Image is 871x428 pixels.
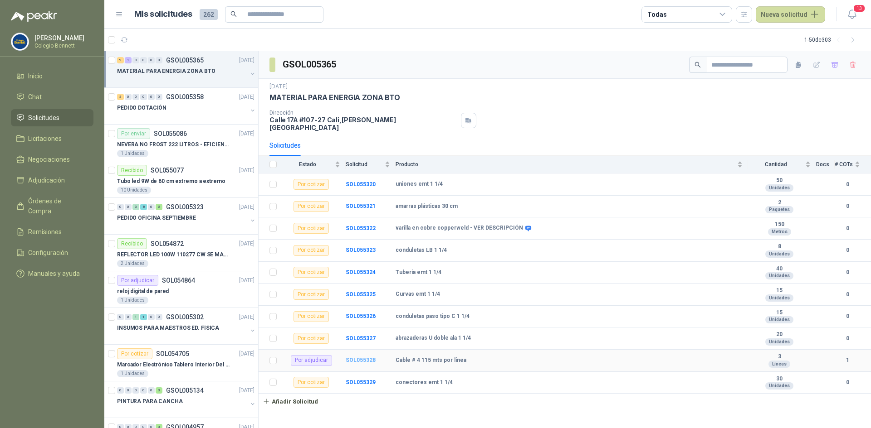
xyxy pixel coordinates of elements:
div: Unidades [765,250,793,258]
div: Por cotizar [294,311,329,322]
div: Unidades [765,272,793,279]
div: 8 [140,204,147,210]
a: 0 0 1 1 0 0 GSOL005302[DATE] INSUMOS PARA MAESTROS ED. FÍSICA [117,312,256,341]
a: SOL055321 [346,203,376,209]
p: REFLECTOR LED 100W 110277 CW SE MARCA: PILA BY PHILIPS [117,250,230,259]
b: conectores emt 1 1/4 [396,379,453,386]
p: GSOL005302 [166,314,204,320]
b: 1 [835,356,860,365]
p: [DATE] [239,386,254,395]
b: 150 [748,221,811,228]
th: Solicitud [346,156,396,173]
div: Todas [647,10,666,19]
div: Paquetes [765,206,793,213]
span: Negociaciones [28,154,70,164]
div: Por cotizar [294,289,329,300]
p: Marcador Electrónico Tablero Interior Del Día Del Juego Para Luchar, El Baloncesto O El Voleibol [117,361,230,369]
b: 8 [748,243,811,250]
a: 9 1 0 0 0 0 GSOL005365[DATE] MATERIAL PARA ENERGIA ZONA BTO [117,55,256,84]
th: Producto [396,156,748,173]
p: [DATE] [239,350,254,358]
p: SOL054864 [162,277,195,284]
b: Cable # 4 115 mts por línea [396,357,466,364]
span: Producto [396,161,735,168]
p: NEVERA NO FROST 222 LITROS - EFICIENCIA ENERGETICA A [117,140,230,149]
span: Configuración [28,248,68,258]
span: Solicitud [346,161,383,168]
p: [DATE] [239,93,254,101]
p: SOL054705 [156,351,189,357]
b: abrazaderas U doble ala 1 1/4 [396,335,471,342]
p: GSOL005365 [166,57,204,63]
b: Curvas emt 1 1/4 [396,291,440,298]
p: [DATE] [239,313,254,322]
div: 0 [148,204,155,210]
div: Por cotizar [117,348,152,359]
b: SOL055323 [346,247,376,253]
div: 0 [125,94,132,100]
p: Dirección [269,110,457,116]
div: Por cotizar [294,333,329,344]
span: Chat [28,92,42,102]
a: Remisiones [11,223,93,240]
p: SOL055086 [154,130,187,137]
div: 0 [156,314,162,320]
b: conduletas LB 1 1/4 [396,247,447,254]
div: 1 Unidades [117,370,148,377]
th: # COTs [835,156,871,173]
p: [DATE] [239,130,254,138]
img: Logo peakr [11,11,57,22]
b: SOL055320 [346,181,376,188]
p: [PERSON_NAME] [34,35,91,41]
span: 262 [200,9,218,20]
b: varilla en cobre copperweld - VER DESCRIPCIÓN [396,225,523,232]
div: Por cotizar [294,179,329,190]
p: MATERIAL PARA ENERGIA ZONA BTO [117,67,215,76]
a: SOL055326 [346,313,376,319]
a: SOL055322 [346,225,376,231]
div: 0 [125,204,132,210]
div: 0 [132,94,139,100]
div: 0 [156,57,162,63]
div: Por enviar [117,128,150,139]
span: search [695,62,701,68]
p: [DATE] [239,56,254,65]
h3: GSOL005365 [283,58,338,72]
a: Negociaciones [11,151,93,168]
b: 0 [835,312,860,321]
img: Company Logo [11,33,29,50]
p: reloj digital de pared [117,287,169,296]
div: Solicitudes [269,140,301,150]
div: Unidades [765,184,793,192]
div: Por adjudicar [291,355,332,366]
p: Tubo led 9W de 60 cm extremo a extremo [117,177,225,186]
a: SOL055325 [346,291,376,298]
div: 1 [125,57,132,63]
div: 0 [117,387,124,394]
div: 0 [148,314,155,320]
a: 0 0 3 8 0 2 GSOL005323[DATE] PEDIDO OFICINA SEPTIEMBRE [117,202,256,231]
b: 50 [748,177,811,184]
a: SOL055327 [346,335,376,341]
p: GSOL005323 [166,204,204,210]
div: 3 [156,387,162,394]
a: Adjudicación [11,172,93,189]
p: PEDIDO DOTACIÓN [117,104,166,112]
b: 0 [835,334,860,343]
th: Estado [282,156,346,173]
b: 3 [748,353,811,361]
span: Inicio [28,71,43,81]
a: SOL055329 [346,379,376,385]
span: Licitaciones [28,134,62,144]
p: [DATE] [239,203,254,212]
b: 0 [835,224,860,233]
a: Por cotizarSOL054705[DATE] Marcador Electrónico Tablero Interior Del Día Del Juego Para Luchar, E... [104,345,258,381]
span: Remisiones [28,227,62,237]
div: 0 [132,57,139,63]
div: Líneas [768,361,790,368]
div: 0 [125,314,132,320]
span: Solicitudes [28,113,59,123]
